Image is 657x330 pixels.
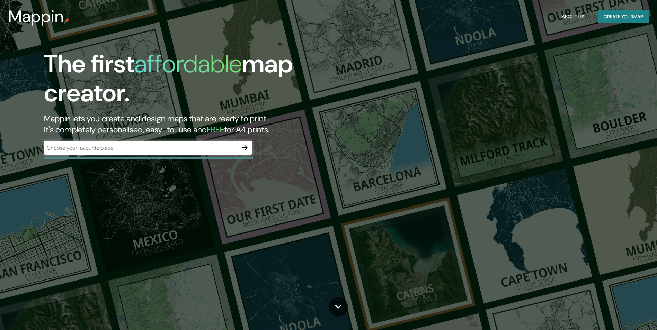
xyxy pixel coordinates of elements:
button: Create yourmap [598,10,649,23]
h2: Mappin lets you create and design maps that are ready to print. It's completely personalised, eas... [44,113,373,135]
input: Choose your favourite place [44,144,238,152]
h5: FREE [207,124,224,135]
button: About Us [559,10,587,23]
h1: affordable [134,48,242,80]
img: mappin-pin [64,18,70,24]
h3: Mappin [8,7,64,26]
h1: The first map creator. [44,49,373,113]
